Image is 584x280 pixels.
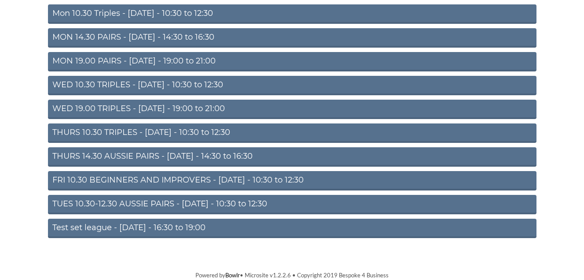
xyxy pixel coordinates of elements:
[48,52,536,71] a: MON 19.00 PAIRS - [DATE] - 19:00 to 21:00
[225,272,240,279] a: Bowlr
[48,76,536,95] a: WED 10.30 TRIPLES - [DATE] - 10:30 to 12:30
[48,219,536,238] a: Test set league - [DATE] - 16:30 to 19:00
[48,171,536,190] a: FRI 10.30 BEGINNERS AND IMPROVERS - [DATE] - 10:30 to 12:30
[48,100,536,119] a: WED 19.00 TRIPLES - [DATE] - 19:00 to 21:00
[48,4,536,24] a: Mon 10.30 Triples - [DATE] - 10:30 to 12:30
[48,195,536,214] a: TUES 10.30-12.30 AUSSIE PAIRS - [DATE] - 10:30 to 12:30
[195,272,389,279] span: Powered by • Microsite v1.2.2.6 • Copyright 2019 Bespoke 4 Business
[48,147,536,167] a: THURS 14.30 AUSSIE PAIRS - [DATE] - 14:30 to 16:30
[48,123,536,143] a: THURS 10.30 TRIPLES - [DATE] - 10:30 to 12:30
[48,28,536,48] a: MON 14.30 PAIRS - [DATE] - 14:30 to 16:30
